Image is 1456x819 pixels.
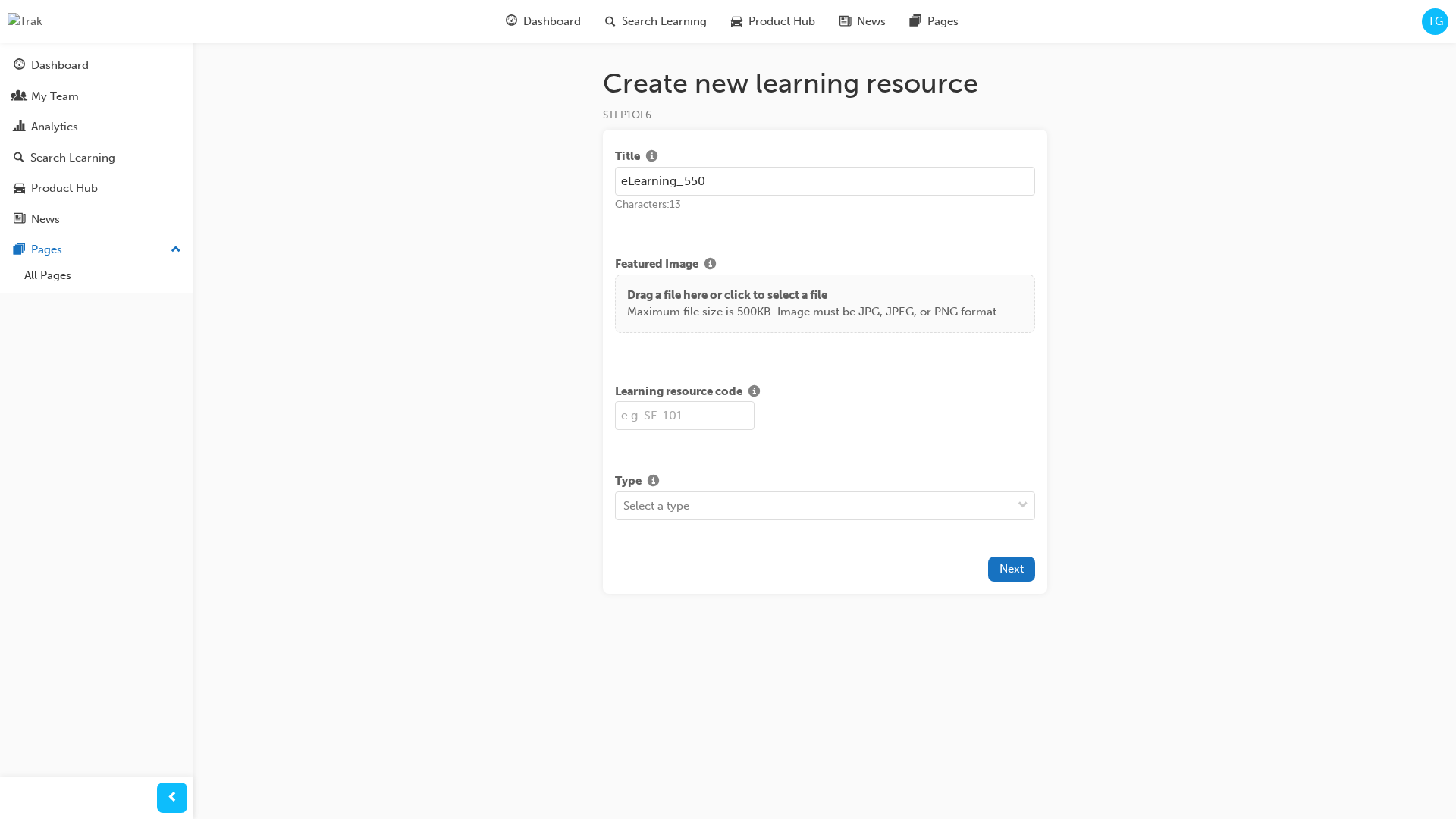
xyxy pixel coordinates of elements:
span: STEP 1 OF 6 [603,108,651,121]
span: up-icon [171,240,181,260]
p: Maximum file size is 500KB. Image must be JPG, JPEG, or PNG format. [627,303,999,321]
button: DashboardMy TeamAnalyticsSearch LearningProduct HubNews [6,49,187,236]
a: guage-iconDashboard [494,6,593,37]
div: Select a type [623,497,689,514]
span: car-icon [14,182,25,196]
img: Trak [8,13,42,30]
a: pages-iconPages [898,6,971,37]
span: info-icon [704,259,716,272]
button: Show info [742,383,766,402]
button: Pages [6,236,187,264]
a: search-iconSearch Learning [593,6,719,37]
div: News [31,211,60,228]
a: All Pages [18,264,187,287]
span: news-icon [14,213,25,227]
div: My Team [31,88,79,105]
div: Search Learning [30,149,115,167]
div: Dashboard [31,57,89,74]
span: Product Hub [748,13,815,30]
a: Product Hub [6,174,187,202]
div: Drag a file here or click to select a fileMaximum file size is 500KB. Image must be JPG, JPEG, or... [615,275,1035,333]
div: Analytics [31,118,78,136]
span: info-icon [748,386,760,400]
span: people-icon [14,90,25,104]
a: Search Learning [6,144,187,172]
span: down-icon [1018,496,1028,516]
span: Title [615,148,640,167]
span: info-icon [648,475,659,489]
p: Drag a file here or click to select a file [627,287,999,304]
span: pages-icon [14,243,25,257]
span: car-icon [731,12,742,31]
a: News [6,206,187,234]
input: e.g. Sales Fundamentals [615,167,1035,196]
span: Learning resource code [615,383,742,402]
span: Search Learning [622,13,707,30]
span: Pages [927,13,959,30]
a: car-iconProduct Hub [719,6,827,37]
span: news-icon [839,12,851,31]
span: Characters: 13 [615,198,681,211]
span: pages-icon [910,12,921,31]
span: guage-icon [506,12,517,31]
span: News [857,13,886,30]
span: info-icon [646,151,657,165]
h1: Create new learning resource [603,67,1047,100]
input: e.g. SF-101 [615,401,755,430]
span: chart-icon [14,121,25,134]
button: Show info [698,256,722,275]
a: My Team [6,83,187,111]
span: Type [615,472,642,491]
span: Featured Image [615,256,698,275]
button: Show info [640,148,664,167]
span: TG [1428,13,1443,30]
span: search-icon [14,152,24,165]
button: Show info [642,472,665,491]
a: Analytics [6,113,187,141]
span: search-icon [605,12,616,31]
span: Next [999,562,1024,576]
span: Dashboard [523,13,581,30]
span: guage-icon [14,59,25,73]
a: news-iconNews [827,6,898,37]
button: TG [1422,8,1448,35]
span: prev-icon [167,789,178,808]
div: Pages [31,241,62,259]
div: Product Hub [31,180,98,197]
button: Next [988,557,1035,582]
a: Dashboard [6,52,187,80]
